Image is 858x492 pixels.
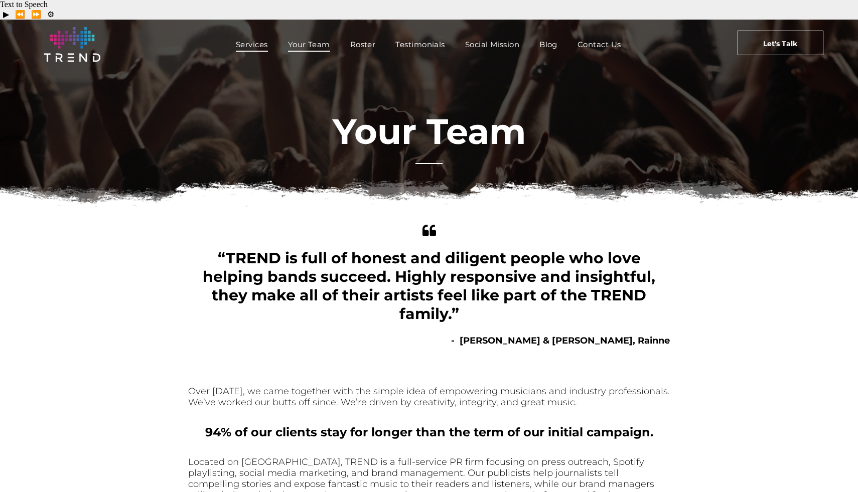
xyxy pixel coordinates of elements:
[28,9,44,20] button: Forward
[340,37,386,52] a: Roster
[333,110,526,153] font: Your Team
[44,27,100,62] img: logo
[278,37,340,52] a: Your Team
[677,376,858,492] iframe: Chat Widget
[385,37,455,52] a: Testimonials
[236,37,268,52] span: Services
[567,37,631,52] a: Contact Us
[12,9,28,20] button: Previous
[226,37,278,52] a: Services
[188,386,670,408] font: Over [DATE], we came together with the simple idea of empowering musicians and industry professio...
[451,335,670,346] b: - [PERSON_NAME] & [PERSON_NAME], Rainne
[529,37,567,52] a: Blog
[738,31,823,55] a: Let's Talk
[44,9,57,20] button: Settings
[763,31,797,56] span: Let's Talk
[455,37,529,52] a: Social Mission
[203,249,655,323] span: “TREND is full of honest and diligent people who love helping bands succeed. Highly responsive an...
[205,425,653,439] b: 94% of our clients stay for longer than the term of our initial campaign.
